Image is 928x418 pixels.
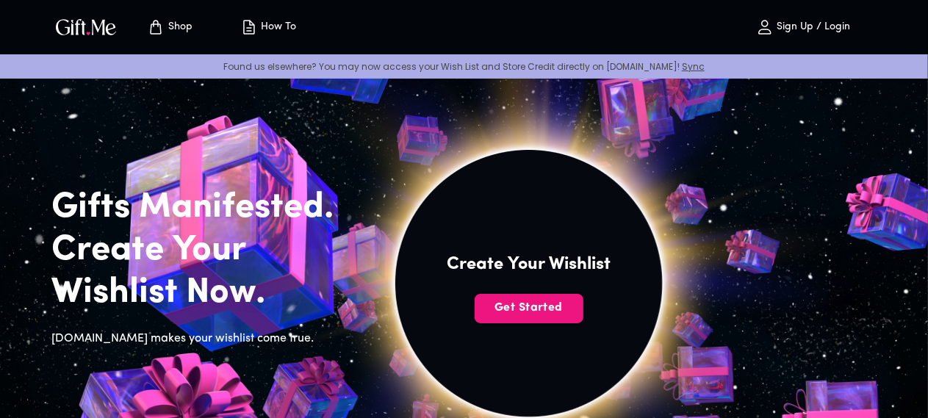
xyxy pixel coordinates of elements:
button: Get Started [475,294,583,323]
button: Store page [129,4,210,51]
h2: Wishlist Now. [51,272,357,314]
span: Get Started [475,300,583,316]
h4: Create Your Wishlist [447,253,611,276]
p: Sign Up / Login [774,21,851,34]
p: Found us elsewhere? You may now access your Wish List and Store Credit directly on [DOMAIN_NAME]! [12,60,916,73]
p: How To [258,21,297,34]
a: Sync [682,60,705,73]
h2: Gifts Manifested. [51,187,357,229]
h2: Create Your [51,229,357,272]
img: GiftMe Logo [53,16,119,37]
button: GiftMe Logo [51,18,121,36]
h6: [DOMAIN_NAME] makes your wishlist come true. [51,329,357,348]
p: Shop [165,21,193,34]
button: Sign Up / Login [730,4,877,51]
img: how-to.svg [240,18,258,36]
button: How To [228,4,309,51]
